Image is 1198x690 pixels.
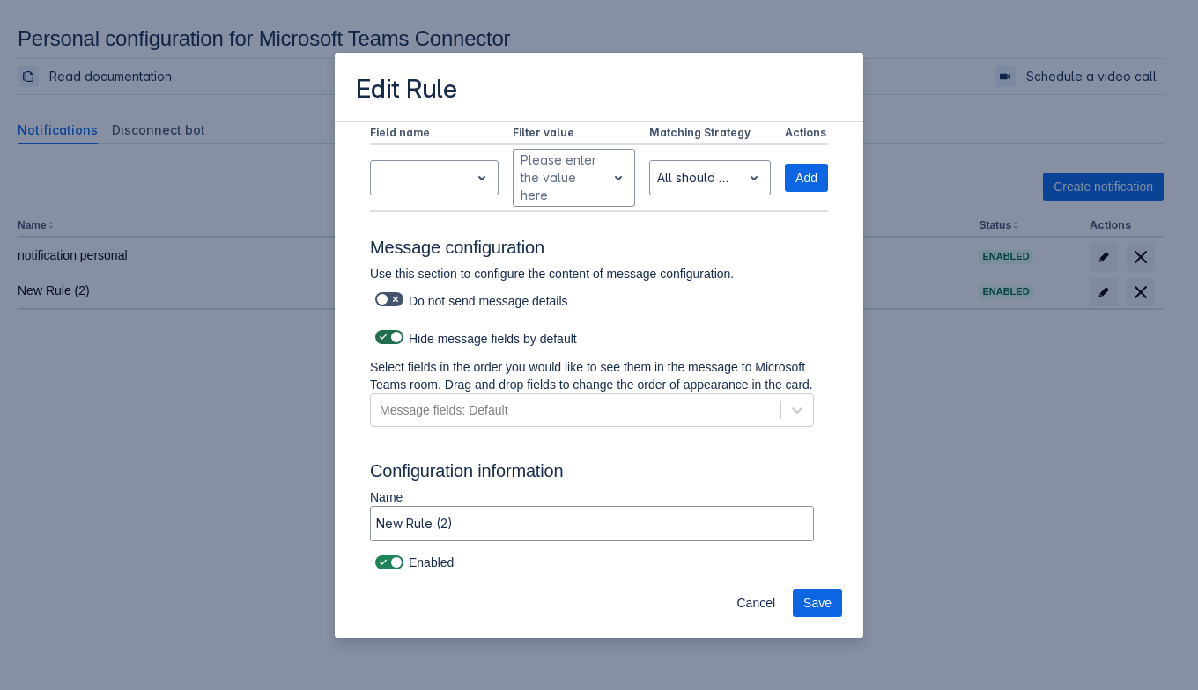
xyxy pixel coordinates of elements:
button: Add [785,164,828,192]
th: Filter value [506,122,642,145]
span: Save [803,589,832,617]
div: Enabled [370,550,828,575]
button: Cancel [726,589,786,617]
div: Please enter the value here [521,151,599,204]
div: Do not send message details [370,287,814,312]
input: Please enter the name of the rule here [371,508,813,540]
div: Hide message fields by default [370,325,814,349]
span: Add [795,164,817,192]
div: Message fields: Default [380,401,508,419]
p: Name [370,488,814,506]
p: Use this section to configure the content of message configuration. [370,265,814,283]
span: open [608,167,629,188]
h3: Message configuration [370,237,828,265]
th: Matching Strategy [642,122,779,145]
span: Cancel [736,589,775,617]
h3: Edit Rule [356,74,457,108]
span: open [471,167,492,188]
span: open [743,167,765,188]
th: Field name [370,122,506,145]
p: Select fields in the order you would like to see them in the message to Microsoft Teams room. Dra... [370,358,814,393]
h3: Configuration information [370,460,828,488]
button: Save [793,589,842,617]
th: Actions [778,122,828,145]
